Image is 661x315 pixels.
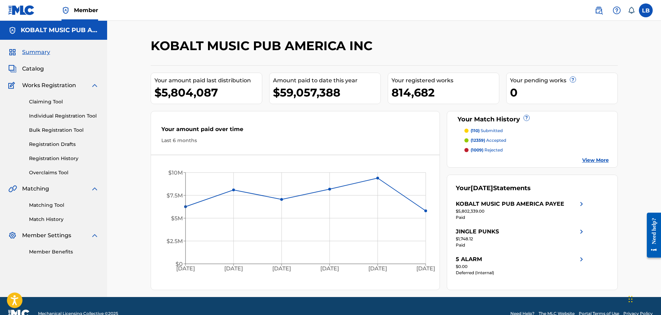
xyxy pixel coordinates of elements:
[629,289,633,309] div: Drag
[456,255,482,263] div: 5 ALARM
[29,127,99,134] a: Bulk Registration Tool
[471,138,485,143] span: (12359)
[22,185,49,193] span: Matching
[582,157,609,164] a: View More
[456,184,531,193] div: Your Statements
[8,48,50,56] a: SummarySummary
[456,255,586,276] a: 5 ALARMright chevron icon$0.00Deferred (Internal)
[456,200,586,221] a: KOBALT MUSIC PUB AMERICA PAYEEright chevron icon$5,802,339.00Paid
[8,185,17,193] img: Matching
[8,81,17,90] img: Works Registration
[456,263,586,270] div: $0.00
[22,81,76,90] span: Works Registration
[577,200,586,208] img: right chevron icon
[151,38,376,54] h2: KOBALT MUSIC PUB AMERICA INC
[29,202,99,209] a: Matching Tool
[368,266,387,272] tspan: [DATE]
[471,147,483,152] span: (1009)
[471,184,493,192] span: [DATE]
[456,228,586,248] a: JINGLE PUNKSright chevron icon$1,748.12Paid
[22,65,44,73] span: Catalog
[320,266,339,272] tspan: [DATE]
[29,112,99,120] a: Individual Registration Tool
[29,248,99,256] a: Member Benefits
[8,65,44,73] a: CatalogCatalog
[8,231,17,240] img: Member Settings
[456,200,564,208] div: KOBALT MUSIC PUB AMERICA PAYEE
[464,128,609,134] a: (110) submitted
[62,6,70,15] img: Top Rightsholder
[273,76,380,85] div: Amount paid to date this year
[456,214,586,221] div: Paid
[161,125,429,137] div: Your amount paid over time
[161,137,429,144] div: Last 6 months
[628,7,635,14] div: Notifications
[91,81,99,90] img: expand
[471,128,503,134] p: submitted
[471,128,480,133] span: (110)
[22,48,50,56] span: Summary
[570,77,576,82] span: ?
[456,115,609,124] div: Your Match History
[273,85,380,100] div: $59,057,388
[456,242,586,248] div: Paid
[166,238,182,244] tspan: $2.5M
[639,3,653,17] div: User Menu
[391,85,499,100] div: 814,682
[524,115,529,121] span: ?
[272,266,291,272] tspan: [DATE]
[91,231,99,240] img: expand
[166,192,182,199] tspan: $7.5M
[456,270,586,276] div: Deferred (Internal)
[154,85,262,100] div: $5,804,087
[29,169,99,176] a: Overclaims Tool
[8,48,17,56] img: Summary
[171,215,182,222] tspan: $5M
[29,216,99,223] a: Match History
[595,6,603,15] img: search
[74,6,98,14] span: Member
[175,261,182,267] tspan: $0
[8,65,17,73] img: Catalog
[22,231,71,240] span: Member Settings
[91,185,99,193] img: expand
[21,26,99,34] h5: KOBALT MUSIC PUB AMERICA INC
[456,208,586,214] div: $5,802,339.00
[642,207,661,263] iframe: Resource Center
[471,147,503,153] p: rejected
[510,76,617,85] div: Your pending works
[154,76,262,85] div: Your amount paid last distribution
[610,3,624,17] div: Help
[626,282,661,315] iframe: Chat Widget
[613,6,621,15] img: help
[592,3,606,17] a: Public Search
[29,98,99,105] a: Claiming Tool
[456,228,499,236] div: JINGLE PUNKS
[471,137,506,143] p: accepted
[176,266,195,272] tspan: [DATE]
[29,155,99,162] a: Registration History
[8,5,35,15] img: MLC Logo
[456,236,586,242] div: $1,748.12
[464,147,609,153] a: (1009) rejected
[577,255,586,263] img: right chevron icon
[510,85,617,100] div: 0
[168,169,182,176] tspan: $10M
[224,266,243,272] tspan: [DATE]
[8,26,17,35] img: Accounts
[464,137,609,143] a: (12359) accepted
[577,228,586,236] img: right chevron icon
[416,266,435,272] tspan: [DATE]
[391,76,499,85] div: Your registered works
[29,141,99,148] a: Registration Drafts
